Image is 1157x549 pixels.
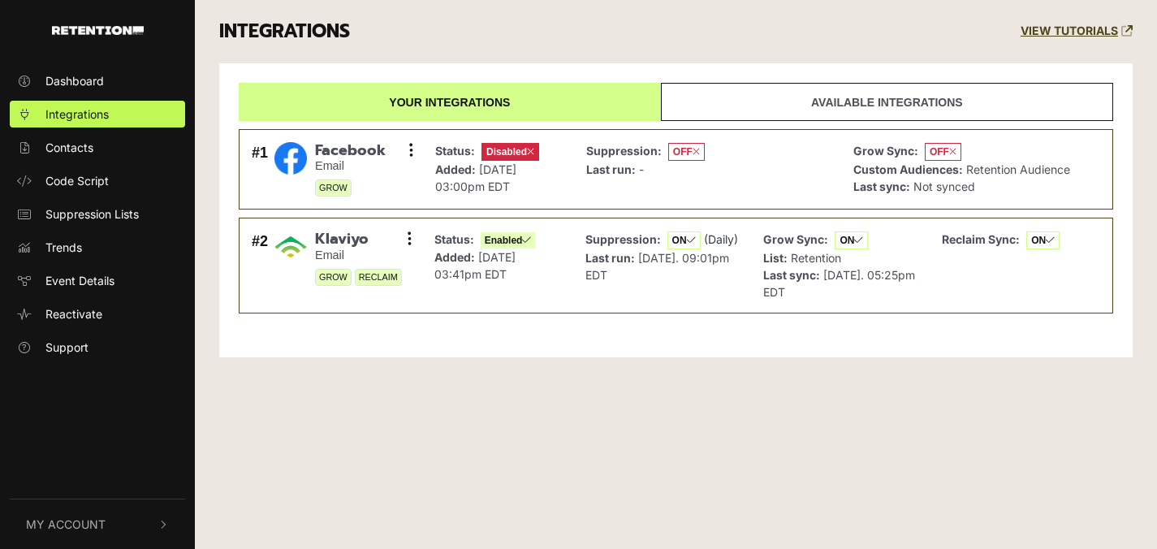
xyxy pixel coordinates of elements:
[239,83,661,121] a: Your integrations
[10,499,185,549] button: My Account
[252,231,268,300] div: #2
[10,234,185,261] a: Trends
[481,143,539,161] span: Disabled
[10,334,185,361] a: Support
[26,516,106,533] span: My Account
[315,231,402,249] span: Klaviyo
[763,232,828,246] strong: Grow Sync:
[315,179,352,197] span: GROW
[219,20,350,43] h3: INTEGRATIONS
[913,179,975,193] span: Not synced
[10,300,185,327] a: Reactivate
[52,26,144,35] img: Retention.com
[315,159,386,173] small: Email
[252,142,268,197] div: #1
[434,250,475,264] strong: Added:
[1021,24,1133,38] a: VIEW TUTORIALS
[45,239,82,256] span: Trends
[435,144,475,158] strong: Status:
[585,251,729,282] span: [DATE]. 09:01pm EDT
[668,143,705,161] span: OFF
[585,251,635,265] strong: Last run:
[45,272,114,289] span: Event Details
[586,144,662,158] strong: Suppression:
[925,143,961,161] span: OFF
[942,232,1020,246] strong: Reclaim Sync:
[585,232,661,246] strong: Suppression:
[274,142,307,175] img: Facebook
[45,139,93,156] span: Contacts
[763,268,915,299] span: [DATE]. 05:25pm EDT
[435,162,476,176] strong: Added:
[10,201,185,227] a: Suppression Lists
[661,83,1113,121] a: Available integrations
[791,251,841,265] span: Retention
[763,268,820,282] strong: Last sync:
[10,67,185,94] a: Dashboard
[704,232,738,246] span: (Daily)
[835,231,868,249] span: ON
[853,179,910,193] strong: Last sync:
[763,251,788,265] strong: List:
[45,172,109,189] span: Code Script
[10,101,185,128] a: Integrations
[10,134,185,161] a: Contacts
[853,162,963,176] strong: Custom Audiences:
[274,231,307,263] img: Klaviyo
[315,269,352,286] span: GROW
[355,269,402,286] span: RECLAIM
[586,162,636,176] strong: Last run:
[10,167,185,194] a: Code Script
[45,205,139,223] span: Suppression Lists
[45,72,104,89] span: Dashboard
[10,267,185,294] a: Event Details
[45,106,109,123] span: Integrations
[966,162,1070,176] span: Retention Audience
[481,232,536,249] span: Enabled
[853,144,918,158] strong: Grow Sync:
[315,249,402,262] small: Email
[434,232,474,246] strong: Status:
[639,162,644,176] span: -
[1026,231,1060,249] span: ON
[435,162,516,193] span: [DATE] 03:00pm EDT
[45,339,89,356] span: Support
[315,142,386,160] span: Facebook
[45,305,102,322] span: Reactivate
[667,231,701,249] span: ON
